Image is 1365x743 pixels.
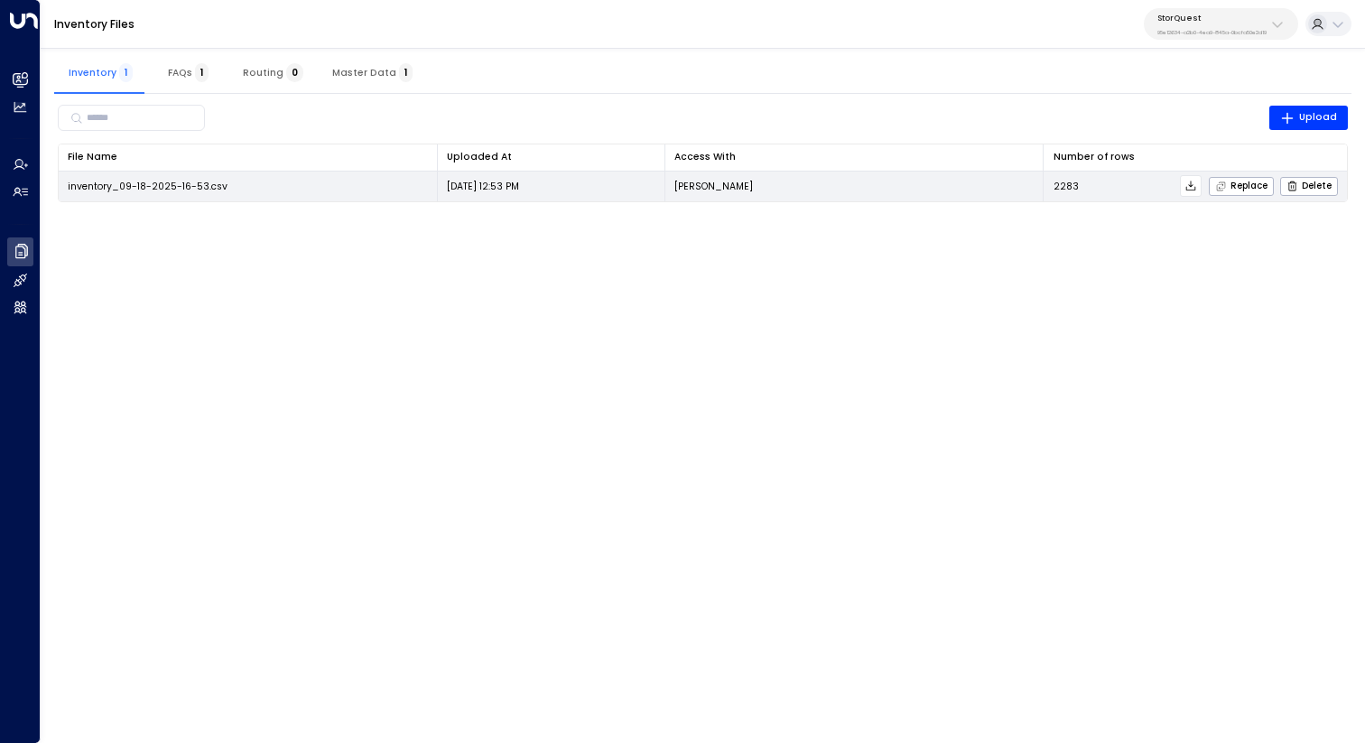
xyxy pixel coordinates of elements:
[674,180,753,193] p: [PERSON_NAME]
[674,149,1034,165] div: Access With
[447,149,512,165] div: Uploaded At
[68,180,227,193] span: inventory_09-18-2025-16-53.csv
[69,67,133,79] span: Inventory
[1280,109,1338,125] span: Upload
[1144,8,1298,40] button: StorQuest95e12634-a2b0-4ea9-845a-0bcfa50e2d19
[447,180,519,193] p: [DATE] 12:53 PM
[447,149,655,165] div: Uploaded At
[1157,13,1267,23] p: StorQuest
[286,63,303,82] span: 0
[54,16,135,32] a: Inventory Files
[1269,106,1349,131] button: Upload
[119,63,133,82] span: 1
[243,67,303,79] span: Routing
[1157,29,1267,36] p: 95e12634-a2b0-4ea9-845a-0bcfa50e2d19
[332,67,413,79] span: Master Data
[195,63,209,82] span: 1
[399,63,413,82] span: 1
[1286,181,1332,192] span: Delete
[68,149,427,165] div: File Name
[1209,177,1274,196] button: Replace
[1054,149,1338,165] div: Number of rows
[1054,180,1079,193] span: 2283
[1215,181,1267,192] span: Replace
[168,67,209,79] span: FAQs
[1280,177,1338,196] button: Delete
[1054,149,1135,165] div: Number of rows
[68,149,117,165] div: File Name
